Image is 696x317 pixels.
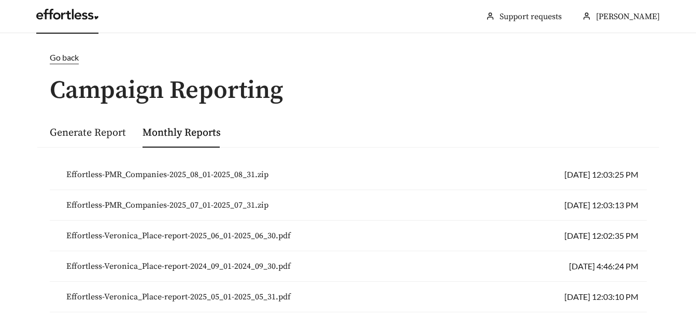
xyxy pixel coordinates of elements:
span: Effortless-PMR_Companies-2025_08_01-2025_08_31.zip [66,168,268,181]
span: Go back [50,52,79,62]
li: [DATE] 12:03:10 PM [50,282,647,312]
button: Effortless-Veronica_Place-report-2025_06_01-2025_06_30.pdf [58,225,299,247]
span: Effortless-Veronica_Place-report-2025_05_01-2025_05_31.pdf [66,291,291,303]
button: Effortless-PMR_Companies-2025_07_01-2025_07_31.zip [58,194,277,216]
button: Effortless-Veronica_Place-report-2025_05_01-2025_05_31.pdf [58,286,299,308]
h1: Campaign Reporting [37,77,659,105]
a: Monthly Reports [143,126,221,139]
li: [DATE] 12:03:13 PM [50,190,647,221]
button: Effortless-PMR_Companies-2025_08_01-2025_08_31.zip [58,164,277,185]
li: [DATE] 4:46:24 PM [50,251,647,282]
span: Effortless-PMR_Companies-2025_07_01-2025_07_31.zip [66,199,268,211]
a: Generate Report [50,126,126,139]
a: Go back [37,51,659,64]
span: Effortless-Veronica_Place-report-2025_06_01-2025_06_30.pdf [66,229,291,242]
button: Effortless-Veronica_Place-report-2024_09_01-2024_09_30.pdf [58,255,299,277]
li: [DATE] 12:03:25 PM [50,160,647,190]
a: Support requests [500,11,562,22]
span: [PERSON_NAME] [596,11,660,22]
span: Effortless-Veronica_Place-report-2024_09_01-2024_09_30.pdf [66,260,291,272]
li: [DATE] 12:02:35 PM [50,221,647,251]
